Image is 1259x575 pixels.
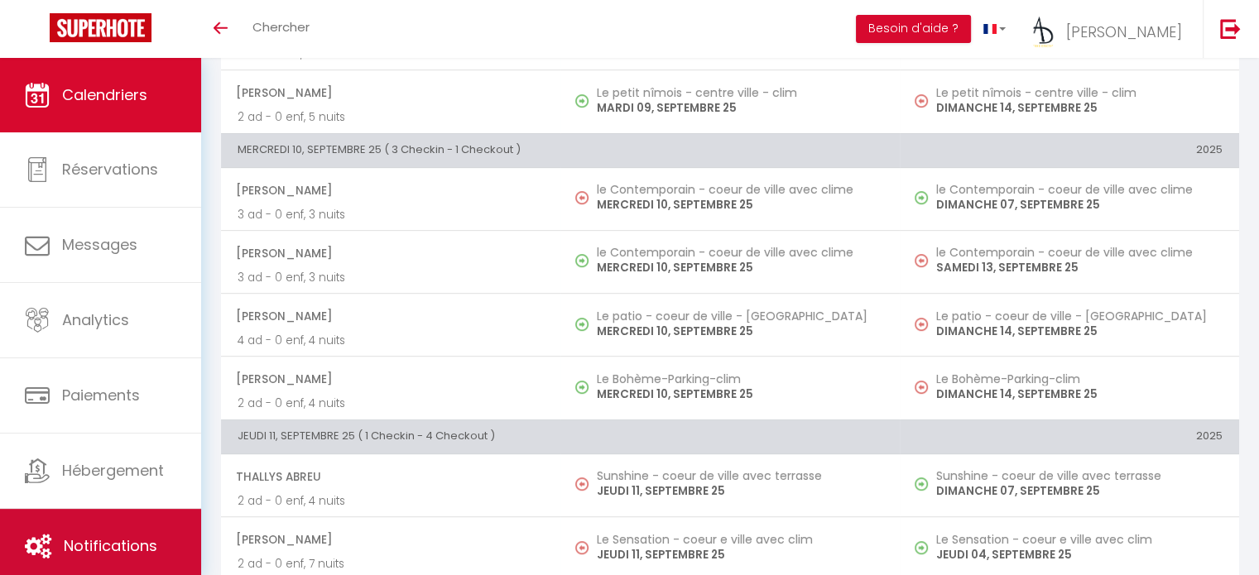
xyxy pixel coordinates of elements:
p: SAMEDI 13, SEPTEMBRE 25 [936,259,1223,276]
span: Analytics [62,309,129,330]
p: 4 ad - 0 enf, 4 nuits [238,332,544,349]
img: NO IMAGE [915,381,928,394]
p: 2 ad - 0 enf, 4 nuits [238,492,544,510]
img: NO IMAGE [915,318,928,331]
img: ... [1031,15,1055,50]
h5: Le petit nîmois - centre ville - clim [936,86,1223,99]
span: [PERSON_NAME] [236,524,544,555]
p: DIMANCHE 14, SEPTEMBRE 25 [936,99,1223,117]
h5: Le patio - coeur de ville - [GEOGRAPHIC_DATA] [597,309,883,323]
img: NO IMAGE [575,191,589,204]
th: 2025 [900,134,1239,167]
img: Super Booking [50,13,151,42]
span: [PERSON_NAME] [236,77,544,108]
span: Thallys Abreu [236,461,544,492]
span: Hébergement [62,460,164,481]
h5: Le Bohème-Parking-clim [936,372,1223,386]
span: [PERSON_NAME] [236,237,544,269]
h5: le Contemporain - coeur de ville avec clime [597,246,883,259]
p: 3 ad - 0 enf, 3 nuits [238,269,544,286]
p: 3 ad - 0 enf, 3 nuits [238,206,544,223]
span: [PERSON_NAME] [236,300,544,332]
h5: Le patio - coeur de ville - [GEOGRAPHIC_DATA] [936,309,1223,323]
span: Réservations [62,159,158,180]
th: JEUDI 11, SEPTEMBRE 25 ( 1 Checkin - 4 Checkout ) [221,420,900,453]
th: MERCREDI 10, SEPTEMBRE 25 ( 3 Checkin - 1 Checkout ) [221,134,900,167]
h5: Le petit nîmois - centre ville - clim [597,86,883,99]
p: JEUDI 11, SEPTEMBRE 25 [597,482,883,500]
p: MERCREDI 10, SEPTEMBRE 25 [597,259,883,276]
span: Notifications [64,535,157,556]
h5: le Contemporain - coeur de ville avec clime [936,183,1223,196]
img: NO IMAGE [915,477,928,491]
img: NO IMAGE [915,94,928,108]
img: logout [1220,18,1241,39]
p: 2 ad - 0 enf, 5 nuits [238,108,544,126]
img: NO IMAGE [915,191,928,204]
img: NO IMAGE [575,541,589,554]
th: 2025 [900,420,1239,453]
span: Paiements [62,385,140,405]
h5: Le Bohème-Parking-clim [597,372,883,386]
p: DIMANCHE 14, SEPTEMBRE 25 [936,323,1223,340]
h5: le Contemporain - coeur de ville avec clime [597,183,883,196]
h5: Sunshine - coeur de ville avec terrasse [936,469,1223,482]
p: 2 ad - 0 enf, 7 nuits [238,555,544,573]
p: MARDI 09, SEPTEMBRE 25 [597,99,883,117]
p: DIMANCHE 07, SEPTEMBRE 25 [936,482,1223,500]
img: NO IMAGE [915,254,928,267]
button: Ouvrir le widget de chat LiveChat [13,7,63,56]
p: MERCREDI 10, SEPTEMBRE 25 [597,196,883,213]
span: [PERSON_NAME] [236,175,544,206]
span: [PERSON_NAME] [1066,22,1182,42]
h5: le Contemporain - coeur de ville avec clime [936,246,1223,259]
span: [PERSON_NAME] [236,363,544,395]
p: 2 ad - 0 enf, 4 nuits [238,395,544,412]
p: MERCREDI 10, SEPTEMBRE 25 [597,386,883,403]
img: NO IMAGE [915,541,928,554]
p: DIMANCHE 07, SEPTEMBRE 25 [936,196,1223,213]
p: MERCREDI 10, SEPTEMBRE 25 [597,323,883,340]
p: JEUDI 11, SEPTEMBRE 25 [597,546,883,563]
h5: Le Sensation - coeur e ville avec clim [597,533,883,546]
p: JEUDI 04, SEPTEMBRE 25 [936,546,1223,563]
span: Messages [62,234,137,255]
h5: Le Sensation - coeur e ville avec clim [936,533,1223,546]
span: Chercher [252,18,310,36]
p: DIMANCHE 14, SEPTEMBRE 25 [936,386,1223,403]
button: Besoin d'aide ? [856,15,971,43]
h5: Sunshine - coeur de ville avec terrasse [597,469,883,482]
span: Calendriers [62,84,147,105]
img: NO IMAGE [575,477,589,491]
